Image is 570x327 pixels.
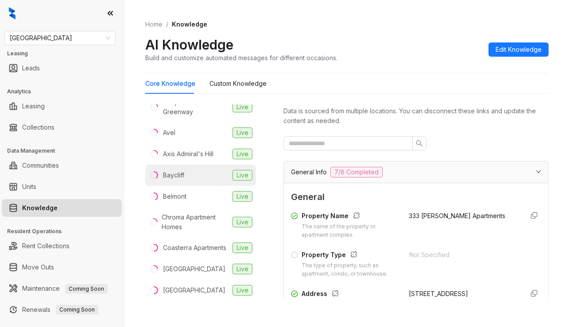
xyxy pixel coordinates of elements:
h3: Analytics [7,88,124,96]
div: Chroma Apartment Homes [162,212,229,232]
li: Communities [2,157,122,174]
h3: Resident Operations [7,227,124,235]
div: Custom Knowledge [209,79,267,88]
a: Leasing [22,97,45,115]
span: Live [233,264,252,274]
a: Rent Collections [22,237,70,255]
div: Not Specified [409,250,517,260]
div: Property Type [302,250,399,262]
a: Units [22,178,36,196]
span: Live [233,285,252,296]
div: Build and customize automated messages for different occasions. [145,53,337,62]
span: Live [233,191,252,202]
span: Edit Knowledge [496,45,542,54]
button: Edit Knowledge [489,42,549,57]
h2: AI Knowledge [145,36,233,53]
div: Baycliff [163,170,184,180]
span: search [416,140,423,147]
li: Leasing [2,97,122,115]
h3: Data Management [7,147,124,155]
a: Leads [22,59,40,77]
div: General Info7/8 Completed [284,162,548,183]
a: Collections [22,119,54,136]
div: Axis Admiral's Hill [163,149,213,159]
li: Collections [2,119,122,136]
span: Fairfield [10,31,110,45]
span: Knowledge [172,20,207,28]
span: 7/8 Completed [330,167,383,177]
span: General [291,190,541,204]
span: Live [233,242,252,253]
li: Maintenance [2,280,122,297]
li: Renewals [2,301,122,319]
li: / [166,19,168,29]
a: Home [143,19,164,29]
li: Units [2,178,122,196]
div: Core Knowledge [145,79,195,88]
span: Coming Soon [65,284,108,294]
a: Communities [22,157,59,174]
a: Move Outs [22,258,54,276]
a: RenewalsComing Soon [22,301,98,319]
h3: Leasing [7,50,124,58]
div: Belmont [163,192,186,201]
li: Leads [2,59,122,77]
img: logo [9,7,16,19]
span: Live [233,102,252,112]
span: 333 [PERSON_NAME] Apartments [409,212,506,219]
span: Live [233,149,252,159]
div: [STREET_ADDRESS][PERSON_NAME] [409,289,517,308]
div: Coasterra Apartments [163,243,226,253]
span: Live [233,127,252,138]
div: Avel [163,128,175,138]
div: [GEOGRAPHIC_DATA] [163,285,225,295]
span: Coming Soon [56,305,98,315]
li: Move Outs [2,258,122,276]
div: The name of the property or apartment complex. [302,223,399,239]
span: Live [233,170,252,181]
li: Rent Collections [2,237,122,255]
span: expanded [536,169,541,174]
li: Knowledge [2,199,122,217]
div: Data is sourced from multiple locations. You can disconnect these links and update the content as... [283,106,549,126]
div: The type of property, such as apartment, condo, or townhouse. [302,262,399,278]
div: Atley on the Greenway [163,97,229,117]
div: Address [302,289,399,300]
span: General Info [291,167,327,177]
a: Knowledge [22,199,58,217]
div: Property Name [302,211,399,223]
span: Live [233,217,252,227]
div: [GEOGRAPHIC_DATA] [163,264,225,274]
